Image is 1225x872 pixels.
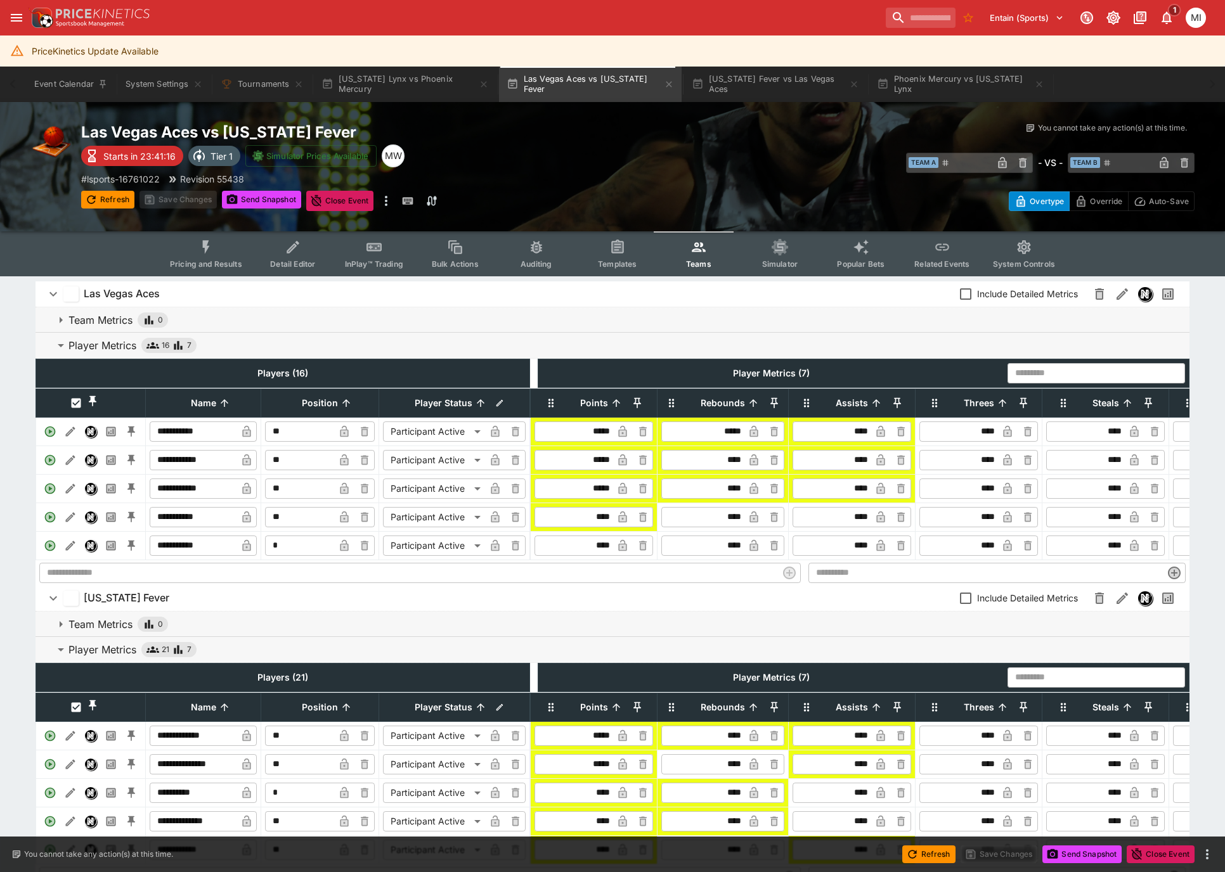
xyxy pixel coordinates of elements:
div: Nexus [84,511,97,523]
div: Active Player [40,421,60,442]
button: Override [1069,191,1128,211]
div: Nexus [84,815,97,828]
img: nexus.svg [85,787,96,798]
button: Past Performances [101,450,121,470]
button: Past Performances [1157,587,1179,610]
span: Threes [950,395,1008,411]
button: Open [1157,362,1179,385]
button: No Bookmarks [958,8,978,28]
img: basketball.png [30,122,71,163]
div: Participant Active [383,421,485,442]
div: Nexus [84,758,97,771]
div: Active Player [40,783,60,803]
span: 21 [162,643,169,656]
span: Detail Editor [270,259,315,269]
div: Participant Active [383,507,485,527]
div: Participant Active [383,478,485,499]
div: PriceKinetics Update Available [32,39,159,63]
img: Sportsbook Management [56,21,124,27]
span: 7 [187,339,191,352]
span: 16 [162,339,169,352]
span: Include Detailed Metrics [977,287,1078,300]
button: more [379,191,394,211]
button: Bulk edit [491,395,508,411]
button: Las Vegas Aces vs [US_STATE] Fever [499,67,682,102]
p: You cannot take any action(s) at this time. [1038,122,1187,134]
button: Simulator Prices Available [245,145,377,167]
span: Threes [950,700,1008,715]
div: Active Player [40,726,60,746]
button: Edit [60,726,81,746]
p: You cannot take any action(s) at this time. [24,849,173,860]
span: Team B [1070,157,1100,168]
div: Nexus [84,482,97,495]
span: Related Events [914,259,969,269]
div: Nexus [1137,286,1153,302]
div: Nexus [84,786,97,799]
button: Nexus [81,811,101,831]
p: Team Metrics [68,617,133,632]
button: Nexus [81,783,101,803]
button: Edit [60,450,81,470]
button: Auto-Save [1128,191,1195,211]
span: Bulk Actions [432,259,479,269]
div: Nexus [84,539,97,552]
th: Player Metrics (7) [538,663,1004,691]
button: Nexus [81,507,101,527]
button: Las Vegas AcesInclude Detailed MetricsNexusPast Performances [36,281,1189,307]
span: Teams [686,259,711,269]
button: open drawer [5,6,28,29]
button: Player Metrics167 [36,333,1189,358]
button: Send Snapshot [222,191,301,208]
div: Participant Active [383,783,485,803]
button: Past Performances [101,507,121,527]
button: Tournaments [213,67,311,102]
span: Rebounds [687,700,759,715]
button: Notifications [1155,6,1178,29]
button: Open [1157,666,1179,689]
button: Edit [60,535,81,556]
p: Player Metrics [68,642,136,657]
div: Michael Wilczynski [382,144,405,167]
button: Nexus [81,726,101,746]
span: Points [566,700,622,715]
img: nexus.svg [85,454,96,466]
span: Templates [598,259,637,269]
p: Auto-Save [1149,195,1189,208]
div: Participant Active [383,535,485,556]
div: Event type filters [160,231,1065,276]
div: Start From [1009,191,1195,211]
span: Player Status [401,395,486,411]
button: Nexus [81,421,101,442]
div: Active Player [40,811,60,831]
span: InPlay™ Trading [345,259,403,269]
button: [US_STATE] Lynx vs Phoenix Mercury [314,67,496,102]
button: Refresh [902,845,956,863]
button: Nexus [81,450,101,470]
div: Nexus [1137,591,1153,606]
button: Past Performances [101,726,121,746]
p: Overtype [1030,195,1064,208]
div: michael.wilczynski [1186,8,1206,28]
img: PriceKinetics [56,9,150,18]
button: [US_STATE] Fever vs Las Vegas Aces [684,67,867,102]
img: nexus.svg [85,816,96,827]
div: Nexus [84,454,97,466]
div: Participant Active [383,811,485,831]
button: Edit [60,421,81,442]
button: Connected to PK [1075,6,1098,29]
th: Player Metrics (7) [538,359,1004,387]
input: search [886,8,956,28]
div: Active Player [40,535,60,556]
button: Refresh [81,191,134,208]
button: Team Metrics0 [36,307,1189,333]
div: Active Player [40,450,60,470]
img: nexus.svg [85,511,96,523]
span: Name [177,395,230,411]
button: Select Tenant [982,8,1072,28]
button: Nexus [81,478,101,499]
span: 0 [158,618,163,631]
span: Assists [822,395,882,411]
span: System Controls [993,259,1055,269]
h6: - VS - [1038,156,1063,169]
